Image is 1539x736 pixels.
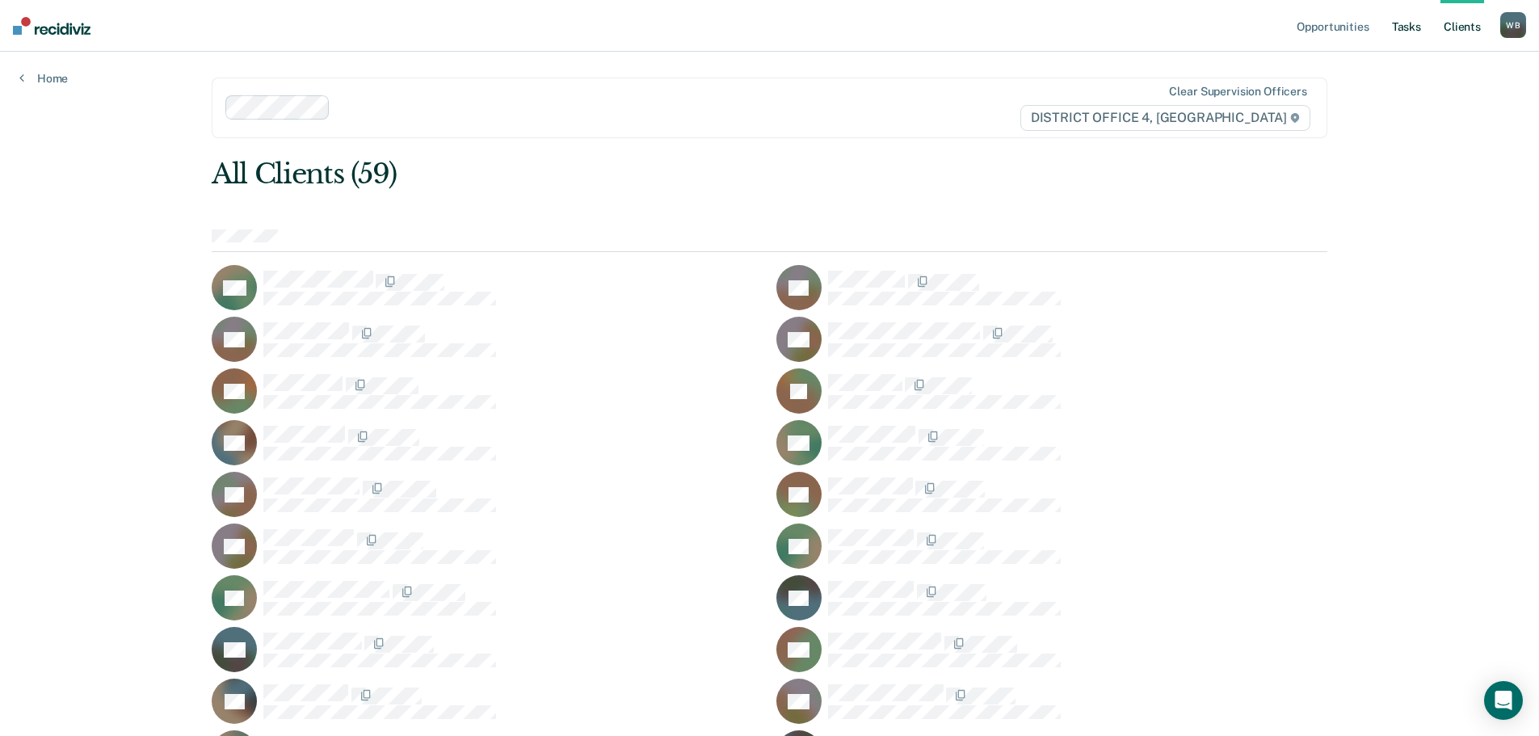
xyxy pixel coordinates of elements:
button: WB [1500,12,1526,38]
span: DISTRICT OFFICE 4, [GEOGRAPHIC_DATA] [1020,105,1310,131]
div: All Clients (59) [212,158,1104,191]
div: W B [1500,12,1526,38]
a: Home [19,71,68,86]
div: Open Intercom Messenger [1484,681,1523,720]
img: Recidiviz [13,17,90,35]
div: Clear supervision officers [1169,85,1306,99]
